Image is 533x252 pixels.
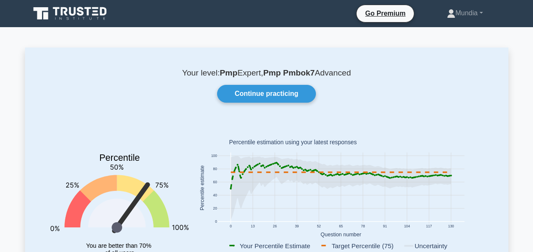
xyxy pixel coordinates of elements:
[86,242,151,249] tspan: You are better than 70%
[361,224,365,228] text: 78
[213,207,217,211] text: 20
[229,224,232,228] text: 0
[263,68,315,77] b: Pmp Pmbok7
[317,224,321,228] text: 52
[215,220,217,224] text: 0
[273,224,277,228] text: 26
[404,224,410,228] text: 104
[448,224,454,228] text: 130
[229,139,357,146] text: Percentile estimation using your latest responses
[321,232,361,238] text: Question number
[199,165,205,210] text: Percentile estimate
[45,68,488,78] p: Your level: Expert, Advanced
[211,154,217,158] text: 100
[220,68,237,77] b: Pmp
[251,224,255,228] text: 13
[295,224,299,228] text: 39
[360,8,410,19] a: Go Premium
[213,193,217,198] text: 40
[339,224,343,228] text: 65
[99,153,140,163] text: Percentile
[427,5,503,22] a: Mundia
[383,224,387,228] text: 91
[213,180,217,185] text: 60
[213,167,217,171] text: 80
[217,85,315,103] a: Continue practicing
[426,224,432,228] text: 117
